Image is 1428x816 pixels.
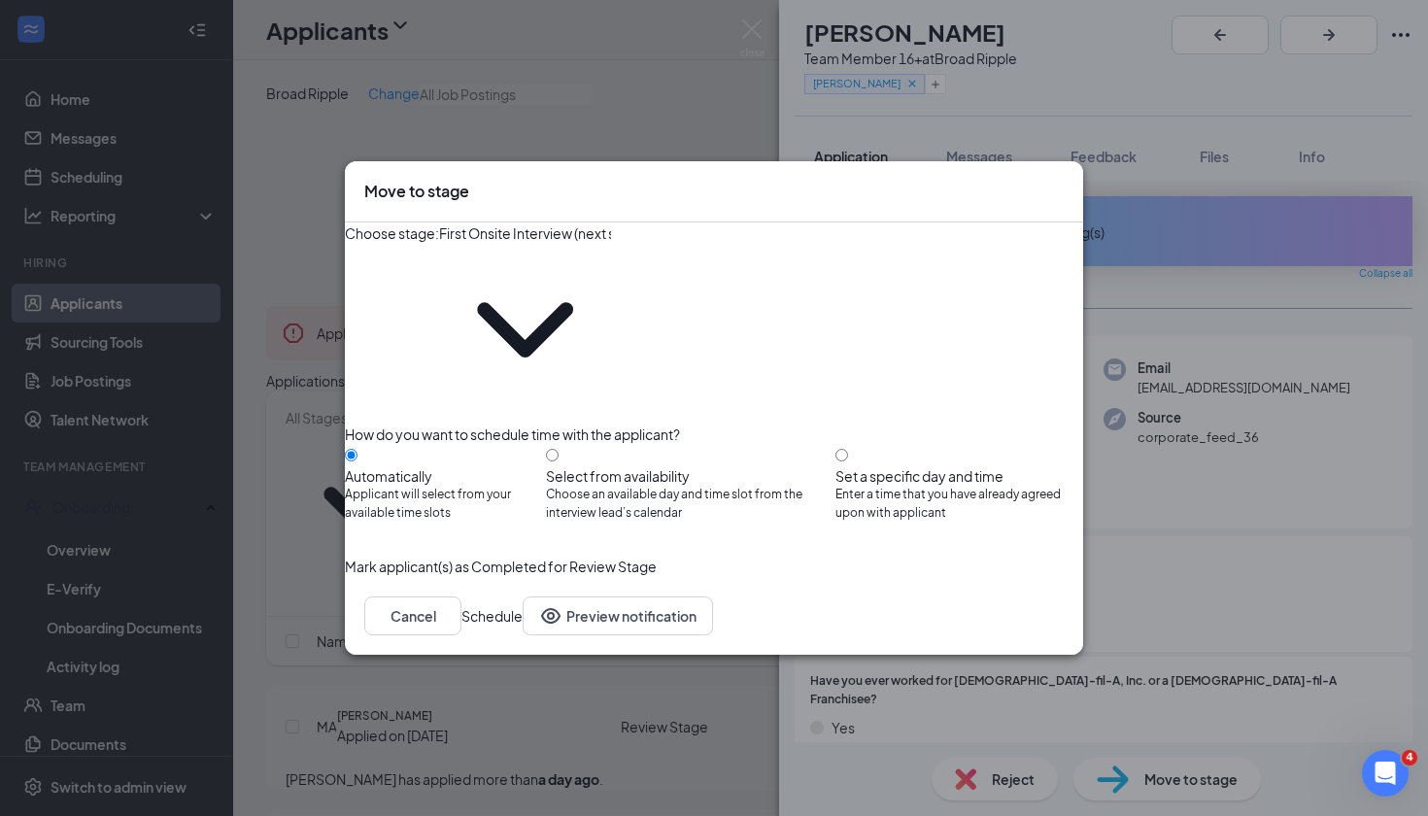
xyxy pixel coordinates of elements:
[546,486,835,523] span: Choose an available day and time slot from the interview lead’s calendar
[523,596,713,635] button: Preview notificationEye
[835,466,1083,486] div: Set a specific day and time
[345,222,439,416] span: Choose stage :
[1402,750,1417,765] span: 4
[345,424,1083,445] div: How do you want to schedule time with the applicant?
[345,486,546,523] span: Applicant will select from your available time slots
[364,181,469,202] h3: Move to stage
[364,596,461,635] button: Cancel
[461,596,523,635] button: Schedule
[345,556,657,577] span: Mark applicant(s) as Completed for Review Stage
[546,466,835,486] div: Select from availability
[439,244,611,416] svg: ChevronDown
[1362,750,1409,797] iframe: Intercom live chat
[835,486,1083,523] span: Enter a time that you have already agreed upon with applicant
[345,466,546,486] div: Automatically
[539,604,562,628] svg: Eye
